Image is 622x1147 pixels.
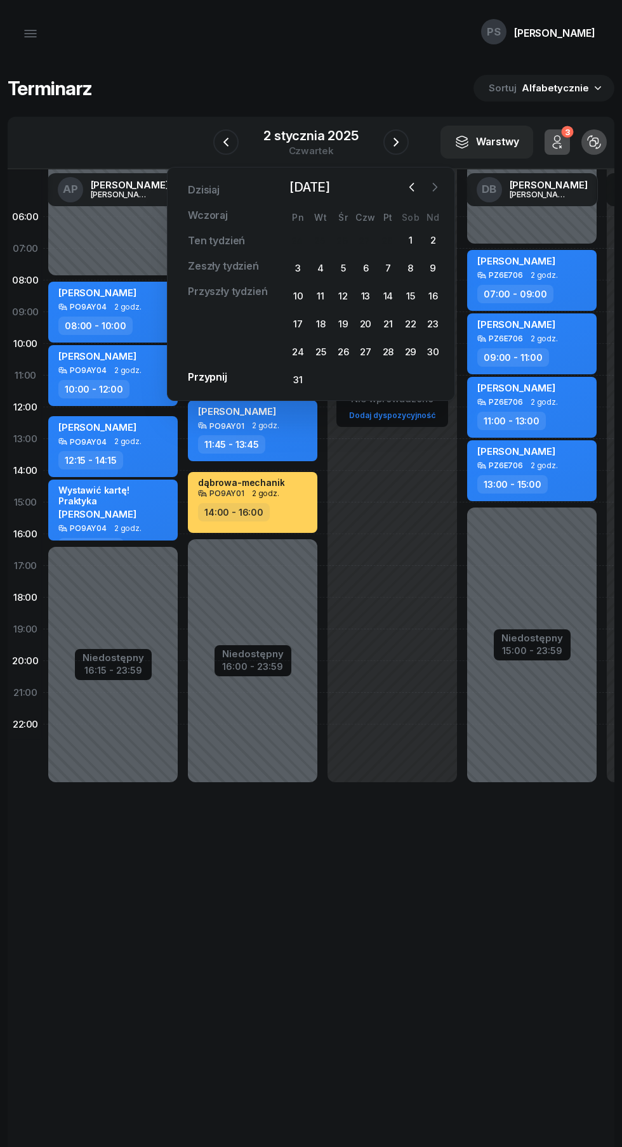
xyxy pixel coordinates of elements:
button: Niedostępny16:00 - 23:59 [222,646,284,674]
div: 19:00 [8,613,43,645]
div: Nd [422,212,444,223]
span: 2 godz. [114,437,142,446]
div: 19 [333,314,354,334]
a: Ten tydzień [178,228,255,254]
div: 15 [400,286,421,306]
div: 17:00 [8,550,43,582]
div: 16:00 [8,518,43,550]
span: Alfabetycznie [522,82,589,94]
div: PO9AY04 [70,524,107,532]
div: Niedostępny [501,633,563,643]
div: 10 [288,286,308,306]
div: 13:00 - 15:00 [477,475,548,494]
div: 23 [423,314,443,334]
span: [PERSON_NAME] [58,508,136,520]
div: 24 [291,235,303,246]
div: 09:00 - 11:00 [477,348,549,367]
span: 2 godz. [252,421,279,430]
a: Wczoraj [178,203,238,228]
button: Warstwy [440,126,533,159]
div: 2 [423,230,443,251]
div: 18 [310,314,331,334]
a: Przypnij [178,365,237,390]
button: Niedostępny16:15 - 23:59 [83,650,144,678]
a: Zeszły tydzień [178,254,269,279]
a: Przyszły tydzień [178,279,277,305]
span: 2 godz. [114,524,142,533]
div: 25 [310,342,331,362]
div: 14:15 - 16:15 [58,538,124,556]
div: Czw [354,212,376,223]
div: 22 [400,314,421,334]
div: PZ6E706 [489,398,523,406]
div: 27 [359,235,370,246]
div: 6 [355,258,376,279]
a: Dodaj dyspozycyjność [344,408,440,423]
div: 4 [310,258,331,279]
div: 9 [423,258,443,279]
div: Śr [332,212,354,223]
div: [PERSON_NAME] [510,190,571,199]
span: 2 godz. [252,489,279,498]
div: 11:00 - 13:00 [477,412,546,430]
div: [PERSON_NAME] [510,180,588,190]
span: [PERSON_NAME] [477,318,555,331]
button: Sortuj Alfabetycznie [473,75,614,102]
div: PO9AY04 [70,438,107,446]
div: 12 [333,286,354,306]
div: 26 [333,342,354,362]
div: 21 [378,314,398,334]
span: [PERSON_NAME] [58,287,136,299]
div: PO9AY01 [209,489,244,497]
div: 30 [423,342,443,362]
div: Pt [377,212,399,223]
span: 2 godz. [114,303,142,311]
span: 2 godz. [531,461,558,470]
div: 09:00 [8,296,43,328]
div: 25 [314,235,325,246]
div: 13 [355,286,376,306]
div: 29 [400,342,421,362]
div: 24 [288,342,308,362]
div: 20:00 [8,645,43,677]
button: Niedostępny15:00 - 23:59 [501,631,563,659]
div: 28 [378,342,398,362]
span: [DATE] [284,177,335,197]
div: 11 [310,286,331,306]
button: 3 [545,129,570,155]
div: [PERSON_NAME] [514,28,595,38]
div: Wt [309,212,331,223]
div: Sob [399,212,421,223]
div: 16:15 - 23:59 [83,662,144,676]
div: Wystawić kartę! Praktyka [58,485,170,506]
span: 2 godz. [531,271,558,280]
div: 1 [400,230,421,251]
div: 11:00 [8,360,43,391]
a: AP[PERSON_NAME][PERSON_NAME] [48,173,179,206]
a: Dzisiaj [178,178,230,203]
div: 14:00 - 16:00 [198,503,270,521]
div: PZ6E706 [489,461,523,469]
span: DB [482,184,496,195]
div: 16:00 - 23:59 [222,659,284,672]
div: 10:00 [8,328,43,360]
div: 07:00 [8,233,43,265]
h1: Terminarz [8,77,92,100]
span: 2 godz. [531,398,558,407]
div: 07:00 - 09:00 [477,285,553,303]
div: PO9AY01 [209,422,244,430]
div: 14 [378,286,398,306]
div: 08:00 [8,265,43,296]
div: 15:00 [8,487,43,518]
button: Nie wprowadzonoDodaj dyspozycyjność [344,388,440,426]
span: [PERSON_NAME] [477,382,555,394]
div: 10:00 - 12:00 [58,380,129,398]
div: 13:00 [8,423,43,455]
div: 22:00 [8,709,43,740]
div: 20 [355,314,376,334]
div: PO9AY04 [70,366,107,374]
div: 28 [381,235,393,246]
div: 27 [355,342,376,362]
div: 21:00 [8,677,43,709]
div: 11:45 - 13:45 [198,435,265,454]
